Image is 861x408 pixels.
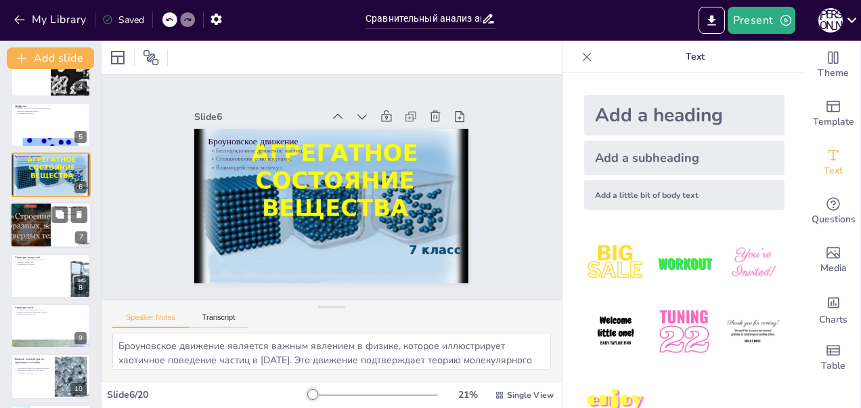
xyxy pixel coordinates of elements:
[7,47,94,69] button: Add slide
[55,205,87,209] p: Структура твердых тел
[806,138,860,187] div: Add text boxes
[11,304,91,348] div: 9
[366,9,481,28] input: Insert title
[75,232,87,244] div: 7
[598,41,793,73] p: Text
[55,213,87,218] p: Кристаллическая и аморфная структура.
[806,187,860,236] div: Get real-time input from your audience
[15,110,87,113] p: Тепловое движение молекул.
[722,300,785,363] img: 6.jpeg
[74,181,87,193] div: 6
[15,306,87,310] p: Структура газов
[15,261,67,264] p: Текучесть жидкостей.
[213,134,459,168] p: Беспорядочное движение частиц.
[213,123,460,161] p: Броуновское движение
[55,211,87,213] p: Упорядоченная структура молекул.
[584,300,647,363] img: 4.jpeg
[74,81,87,93] div: 4
[15,67,47,70] p: Низкая плотность газов.
[55,218,87,221] p: Жесткость твердых тел.
[15,163,87,165] p: Взаимодействия молекул.
[15,155,87,159] p: Броуновское движение
[15,314,87,317] p: Низкая плотность газов.
[699,7,725,34] button: Export to PowerPoint
[102,14,144,26] div: Saved
[51,207,68,223] button: Duplicate Slide
[507,390,554,401] span: Single View
[806,89,860,138] div: Add ready made slides
[15,112,87,115] p: Смешивание веществ.
[11,102,91,147] div: 5
[112,333,551,370] textarea: Броуновское движение является важным явлением в физике, которое иллюстрирует хаотичное поведение ...
[70,383,87,395] div: 10
[15,366,51,369] p: Температура влияет на движение молекул.
[818,7,843,34] button: Д [PERSON_NAME]
[211,150,457,185] p: Взаимодействия молекул.
[71,207,87,223] button: Delete Slide
[812,212,856,227] span: Questions
[819,312,847,327] span: Charts
[11,253,91,298] div: 8
[824,163,843,178] span: Text
[806,333,860,382] div: Add a table
[11,152,91,197] div: 6
[15,258,67,261] p: Частично упорядоченная структура.
[10,9,92,30] button: My Library
[211,142,458,176] p: Столкновения с молекулами.
[451,388,484,401] div: 21 %
[15,308,87,311] p: Беспорядочное движение молекул.
[74,332,87,344] div: 9
[813,115,854,129] span: Template
[107,388,308,401] div: Slide 6 / 20
[74,282,87,294] div: 8
[15,107,87,110] p: Процесс взаимного проникновения молекул.
[820,261,847,276] span: Media
[112,313,189,328] button: Speaker Notes
[821,359,845,373] span: Table
[15,356,51,364] p: Влияние температуры на агрегатные состояния
[15,104,87,108] p: Диффузия
[818,66,849,81] span: Theme
[15,369,51,371] p: Изменение агрегатного состояния.
[806,41,860,89] div: Change the overall theme
[143,49,159,66] span: Position
[728,7,795,34] button: Present
[202,96,330,123] div: Slide 6
[806,236,860,285] div: Add images, graphics, shapes or video
[722,232,785,295] img: 3.jpeg
[11,52,91,96] div: 4
[15,263,67,266] p: Изменяемость формы.
[15,160,87,163] p: Столкновения с молекулами.
[584,141,785,175] div: Add a subheading
[74,131,87,143] div: 5
[189,313,249,328] button: Transcript
[11,354,91,399] div: 10
[584,180,785,210] div: Add a little bit of body text
[806,285,860,333] div: Add charts and graphs
[584,95,785,136] div: Add a heading
[584,232,647,295] img: 1.jpeg
[15,255,67,259] p: Структура жидкостей
[818,8,843,33] div: Д [PERSON_NAME]
[15,371,51,374] p: Плавление и кипение.
[15,157,87,160] p: Беспорядочное движение частиц.
[15,311,87,314] p: Минимальное взаимодействие молекул.
[107,47,129,68] div: Layout
[653,232,715,295] img: 2.jpeg
[10,203,91,249] div: 7
[653,300,715,363] img: 5.jpeg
